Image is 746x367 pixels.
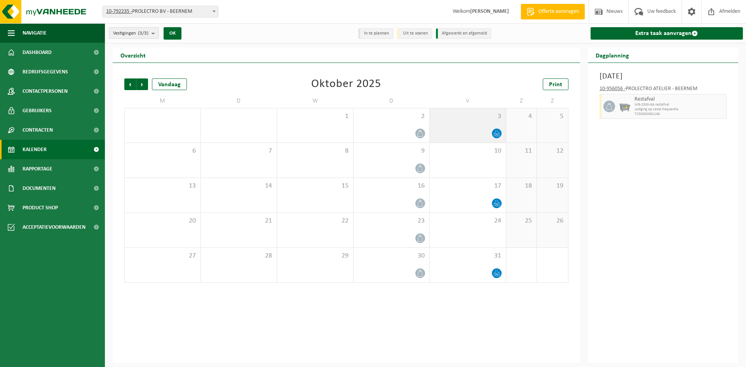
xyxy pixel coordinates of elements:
[23,140,47,159] span: Kalender
[281,217,349,225] span: 22
[634,103,725,107] span: WB-2500-GA restafval
[164,27,181,40] button: OK
[619,101,631,112] img: WB-2500-GAL-GY-01
[311,78,381,90] div: Oktober 2025
[434,182,502,190] span: 17
[588,47,637,63] h2: Dagplanning
[549,82,562,88] span: Print
[281,112,349,121] span: 1
[124,94,201,108] td: M
[205,147,273,155] span: 7
[521,4,585,19] a: Offerte aanvragen
[541,182,564,190] span: 19
[23,179,56,198] span: Documenten
[277,94,354,108] td: W
[354,94,430,108] td: D
[129,217,197,225] span: 20
[591,27,743,40] a: Extra taak aanvragen
[281,182,349,190] span: 15
[103,6,218,17] span: 10-792235 - PROLECTRO BV - BEERNEM
[470,9,509,14] strong: [PERSON_NAME]
[434,147,502,155] span: 10
[113,47,153,63] h2: Overzicht
[205,182,273,190] span: 14
[358,28,393,39] li: In te plannen
[129,147,197,155] span: 6
[357,252,426,260] span: 30
[23,43,52,62] span: Dashboard
[510,112,533,121] span: 4
[23,82,68,101] span: Contactpersonen
[23,217,85,237] span: Acceptatievoorwaarden
[397,28,432,39] li: Uit te voeren
[113,28,148,39] span: Vestigingen
[541,112,564,121] span: 5
[205,252,273,260] span: 28
[109,27,159,39] button: Vestigingen(3/3)
[506,94,537,108] td: Z
[124,78,136,90] span: Vorige
[510,182,533,190] span: 18
[357,112,426,121] span: 2
[543,78,568,90] a: Print
[281,147,349,155] span: 8
[600,86,626,92] tcxspan: Call 10-956056 - via 3CX
[23,23,47,43] span: Navigatie
[129,182,197,190] span: 13
[205,217,273,225] span: 21
[634,96,725,103] span: Restafval
[136,78,148,90] span: Volgende
[357,147,426,155] span: 9
[434,252,502,260] span: 31
[634,112,725,117] span: T250002081146
[434,112,502,121] span: 3
[23,198,58,217] span: Product Shop
[152,78,187,90] div: Vandaag
[201,94,277,108] td: D
[537,94,568,108] td: Z
[106,9,132,14] tcxspan: Call 10-792235 - via 3CX
[23,62,68,82] span: Bedrijfsgegevens
[357,217,426,225] span: 23
[541,217,564,225] span: 26
[357,182,426,190] span: 16
[510,217,533,225] span: 25
[430,94,506,108] td: V
[23,101,52,120] span: Gebruikers
[281,252,349,260] span: 29
[600,71,727,82] h3: [DATE]
[434,217,502,225] span: 24
[510,147,533,155] span: 11
[138,31,148,36] count: (3/3)
[600,86,727,94] div: PROLECTRO ATELIER - BEERNEM
[537,8,581,16] span: Offerte aanvragen
[634,107,725,112] span: Lediging op vaste frequentie
[436,28,491,39] li: Afgewerkt en afgemeld
[23,159,52,179] span: Rapportage
[129,252,197,260] span: 27
[23,120,53,140] span: Contracten
[541,147,564,155] span: 12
